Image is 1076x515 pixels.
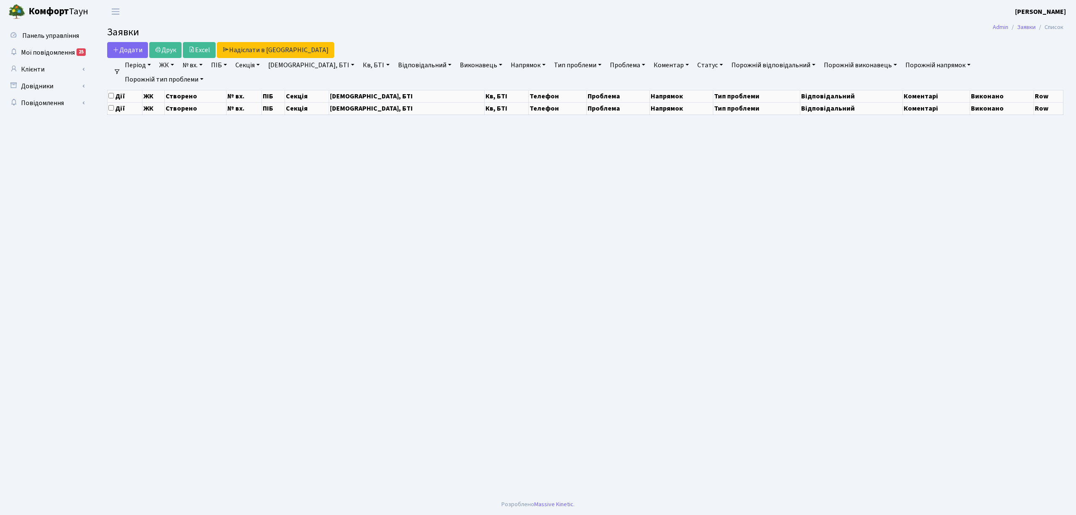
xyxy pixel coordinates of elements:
a: Секція [232,58,263,72]
th: Дії [108,90,142,102]
th: [DEMOGRAPHIC_DATA], БТІ [329,90,485,102]
a: [DEMOGRAPHIC_DATA], БТІ [265,58,358,72]
span: Панель управління [22,31,79,40]
div: 25 [76,48,86,56]
th: [DEMOGRAPHIC_DATA], БТІ [329,102,485,114]
a: Відповідальний [395,58,455,72]
a: Порожній відповідальний [728,58,819,72]
th: Кв, БТІ [485,90,529,102]
th: Дії [108,102,142,114]
a: Коментар [650,58,692,72]
span: Таун [29,5,88,19]
th: № вх. [226,90,261,102]
th: Row [1034,102,1063,114]
th: ЖК [142,102,164,114]
a: Період [121,58,154,72]
th: Проблема [586,90,649,102]
th: ПІБ [262,90,285,102]
span: Заявки [107,25,139,40]
th: Тип проблеми [713,102,800,114]
th: ЖК [142,90,164,102]
img: logo.png [8,3,25,20]
a: Панель управління [4,27,88,44]
a: Admin [993,23,1008,32]
th: Виконано [970,90,1034,102]
a: Massive Kinetic [534,500,573,509]
th: Коментарі [903,102,970,114]
a: Друк [149,42,182,58]
span: Додати [113,45,142,55]
span: Мої повідомлення [21,48,75,57]
a: Мої повідомлення25 [4,44,88,61]
th: Відповідальний [800,102,903,114]
th: Тип проблеми [713,90,800,102]
a: Виконавець [456,58,506,72]
a: Тип проблеми [551,58,605,72]
a: ПІБ [208,58,230,72]
th: Row [1034,90,1063,102]
th: Виконано [970,102,1034,114]
a: [PERSON_NAME] [1015,7,1066,17]
nav: breadcrumb [980,18,1076,36]
a: Проблема [607,58,649,72]
th: Коментарі [903,90,970,102]
a: Порожній виконавець [820,58,900,72]
a: Excel [183,42,216,58]
th: Створено [164,102,226,114]
a: Кв, БТІ [359,58,393,72]
th: Кв, БТІ [485,102,529,114]
a: Довідники [4,78,88,95]
button: Переключити навігацію [105,5,126,18]
th: Секція [285,102,329,114]
a: Надіслати в [GEOGRAPHIC_DATA] [217,42,334,58]
a: Додати [107,42,148,58]
a: Порожній напрямок [902,58,974,72]
th: Напрямок [650,102,713,114]
a: Повідомлення [4,95,88,111]
a: Клієнти [4,61,88,78]
th: Напрямок [650,90,713,102]
th: Відповідальний [800,90,903,102]
a: Напрямок [507,58,549,72]
th: Проблема [586,102,649,114]
th: Секція [285,90,329,102]
b: [PERSON_NAME] [1015,7,1066,16]
div: Розроблено . [501,500,575,509]
th: № вх. [226,102,261,114]
a: № вх. [179,58,206,72]
th: Телефон [529,90,587,102]
th: ПІБ [262,102,285,114]
li: Список [1036,23,1063,32]
b: Комфорт [29,5,69,18]
a: Статус [694,58,726,72]
a: ЖК [156,58,177,72]
th: Створено [164,90,226,102]
th: Телефон [529,102,587,114]
a: Заявки [1017,23,1036,32]
a: Порожній тип проблеми [121,72,207,87]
